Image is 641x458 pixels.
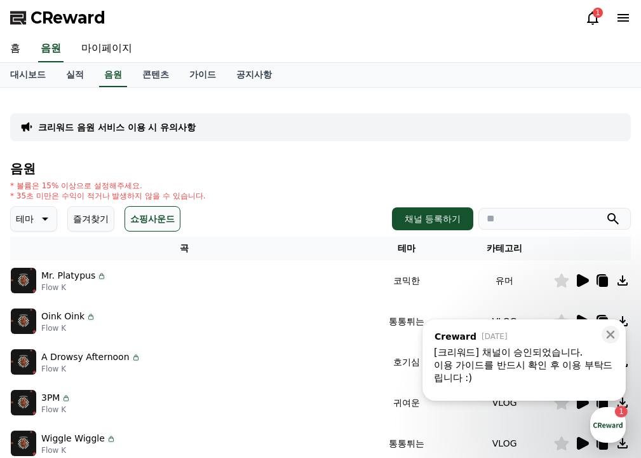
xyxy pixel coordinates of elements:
p: * 35초 미만은 수익이 적거나 발생하지 않을 수 있습니다. [10,191,206,201]
a: 음원 [38,36,64,62]
p: Flow K [41,364,141,374]
th: 테마 [358,237,456,260]
p: Flow K [41,405,71,415]
button: 쇼핑사운드 [125,206,180,232]
div: 1 [593,8,603,18]
td: 유머 [455,260,553,301]
th: 곡 [10,237,358,260]
a: 음원 [99,63,127,87]
th: 카테고리 [455,237,553,260]
button: 테마 [10,206,57,232]
p: 테마 [16,210,34,228]
p: Flow K [41,282,107,293]
p: Oink Oink [41,310,84,323]
img: music [11,268,36,293]
a: 실적 [56,63,94,87]
td: 귀여운 [358,382,456,423]
p: Mr. Platypus [41,269,95,282]
button: 즐겨찾기 [67,206,114,232]
a: 1 [585,10,600,25]
p: 3PM [41,391,60,405]
img: music [11,309,36,334]
a: 공지사항 [226,63,282,87]
td: 호기심 [358,342,456,382]
img: music [11,349,36,375]
td: VLOG [455,301,553,342]
a: 콘텐츠 [132,63,179,87]
img: music [11,390,36,415]
p: A Drowsy Afternoon [41,350,130,364]
a: 가이드 [179,63,226,87]
a: 크리워드 음원 서비스 이용 시 유의사항 [38,121,196,134]
p: * 볼륨은 15% 이상으로 설정해주세요. [10,181,206,191]
td: VLOG [455,382,553,423]
h4: 음원 [10,162,631,176]
p: Flow K [41,323,96,333]
p: Flow K [41,445,116,455]
button: 채널 등록하기 [392,207,473,230]
td: 통통튀는 [358,301,456,342]
img: music [11,431,36,456]
p: Wiggle Wiggle [41,432,105,445]
a: 마이페이지 [71,36,142,62]
span: CReward [30,8,105,28]
td: 코믹한 [358,260,456,301]
a: CReward [10,8,105,28]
